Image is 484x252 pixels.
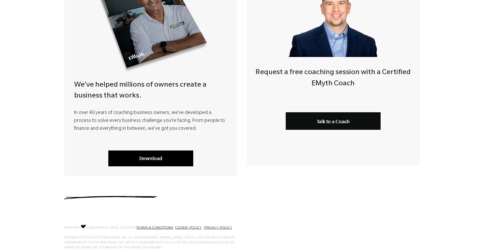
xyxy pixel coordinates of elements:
[204,225,232,230] a: PRIVACY POLICY
[451,220,484,252] iframe: Chat Widget
[247,68,420,90] h4: Request a free coaching session with a Certified EMyth Coach
[74,109,228,133] p: In over 40 years of coaching business owners, we’ve developed a process to solve every business c...
[108,151,193,166] a: Download
[74,80,228,102] h4: We’ve helped millions of owners create a business that works.
[64,196,157,199] img: underline.svg
[81,224,86,229] img: Love
[86,226,136,230] span: IN [GEOGRAPHIC_DATA], [US_STATE].
[136,225,173,230] a: TERMS & CONDITIONS
[175,225,202,230] a: COOKIE POLICY
[64,236,235,249] span: COPYRIGHT © 2019 E-MYTH WORLDWIDE, INC. ALL RIGHTS RESERVED. [PERSON_NAME], E-MYTH, AND THE EMYTH...
[64,226,81,230] span: MADE WITH
[317,119,350,124] span: Talk to a Coach
[286,112,381,130] a: Talk to a Coach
